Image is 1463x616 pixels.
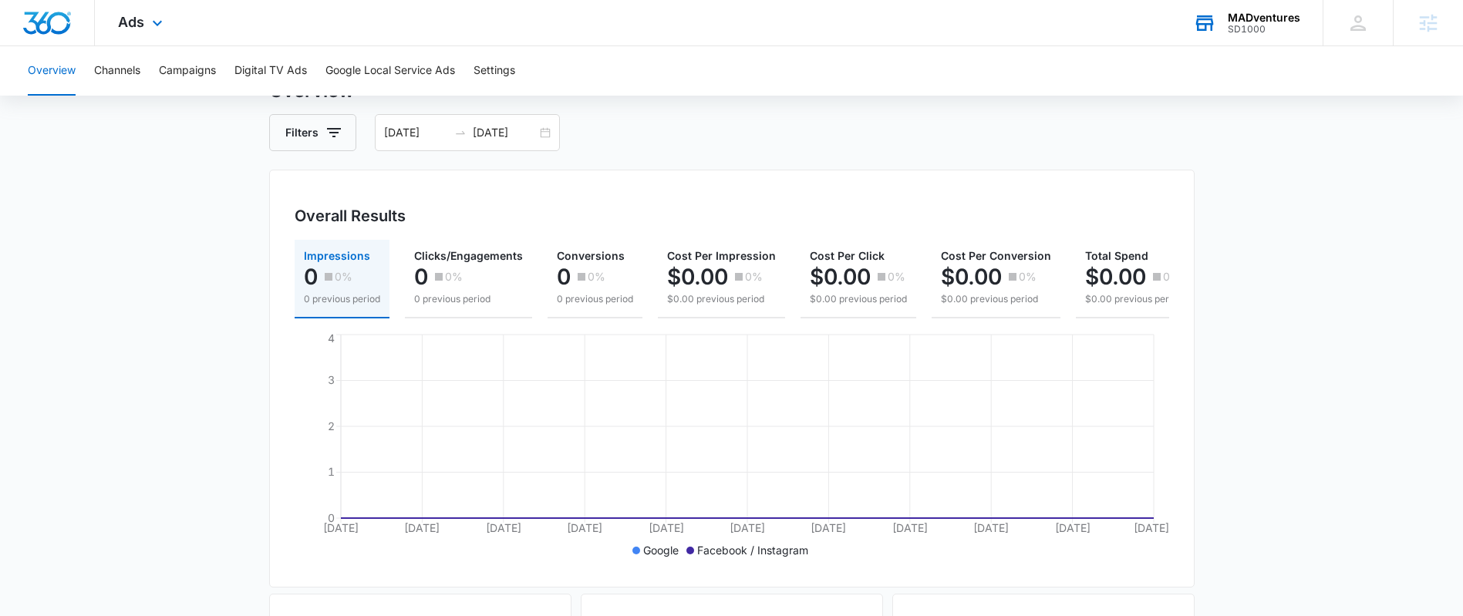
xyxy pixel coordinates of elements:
[118,14,144,30] span: Ads
[1054,521,1090,534] tspan: [DATE]
[892,521,927,534] tspan: [DATE]
[1228,12,1300,24] div: account name
[159,46,216,96] button: Campaigns
[328,511,335,524] tspan: 0
[941,264,1002,289] p: $0.00
[269,114,356,151] button: Filters
[384,124,448,141] input: Start date
[1134,521,1169,534] tspan: [DATE]
[323,521,359,534] tspan: [DATE]
[454,126,467,139] span: to
[325,46,455,96] button: Google Local Service Ads
[454,126,467,139] span: swap-right
[557,249,625,262] span: Conversions
[697,542,808,558] p: Facebook / Instagram
[667,264,728,289] p: $0.00
[474,46,515,96] button: Settings
[328,373,335,386] tspan: 3
[810,292,907,306] p: $0.00 previous period
[811,521,846,534] tspan: [DATE]
[557,292,633,306] p: 0 previous period
[404,521,440,534] tspan: [DATE]
[643,542,679,558] p: Google
[28,46,76,96] button: Overview
[473,124,537,141] input: End date
[234,46,307,96] button: Digital TV Ads
[667,292,776,306] p: $0.00 previous period
[304,264,318,289] p: 0
[888,271,905,282] p: 0%
[414,292,523,306] p: 0 previous period
[730,521,765,534] tspan: [DATE]
[414,264,428,289] p: 0
[304,292,380,306] p: 0 previous period
[328,419,335,433] tspan: 2
[973,521,1009,534] tspan: [DATE]
[941,249,1051,262] span: Cost Per Conversion
[667,249,776,262] span: Cost Per Impression
[810,264,871,289] p: $0.00
[414,249,523,262] span: Clicks/Engagements
[1163,271,1181,282] p: 0%
[941,292,1051,306] p: $0.00 previous period
[445,271,463,282] p: 0%
[328,332,335,345] tspan: 4
[1019,271,1037,282] p: 0%
[1085,249,1148,262] span: Total Spend
[1085,264,1146,289] p: $0.00
[485,521,521,534] tspan: [DATE]
[304,249,370,262] span: Impressions
[567,521,602,534] tspan: [DATE]
[648,521,683,534] tspan: [DATE]
[1228,24,1300,35] div: account id
[557,264,571,289] p: 0
[810,249,885,262] span: Cost Per Click
[335,271,352,282] p: 0%
[328,465,335,478] tspan: 1
[745,271,763,282] p: 0%
[1085,292,1182,306] p: $0.00 previous period
[94,46,140,96] button: Channels
[295,204,406,227] h3: Overall Results
[588,271,605,282] p: 0%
